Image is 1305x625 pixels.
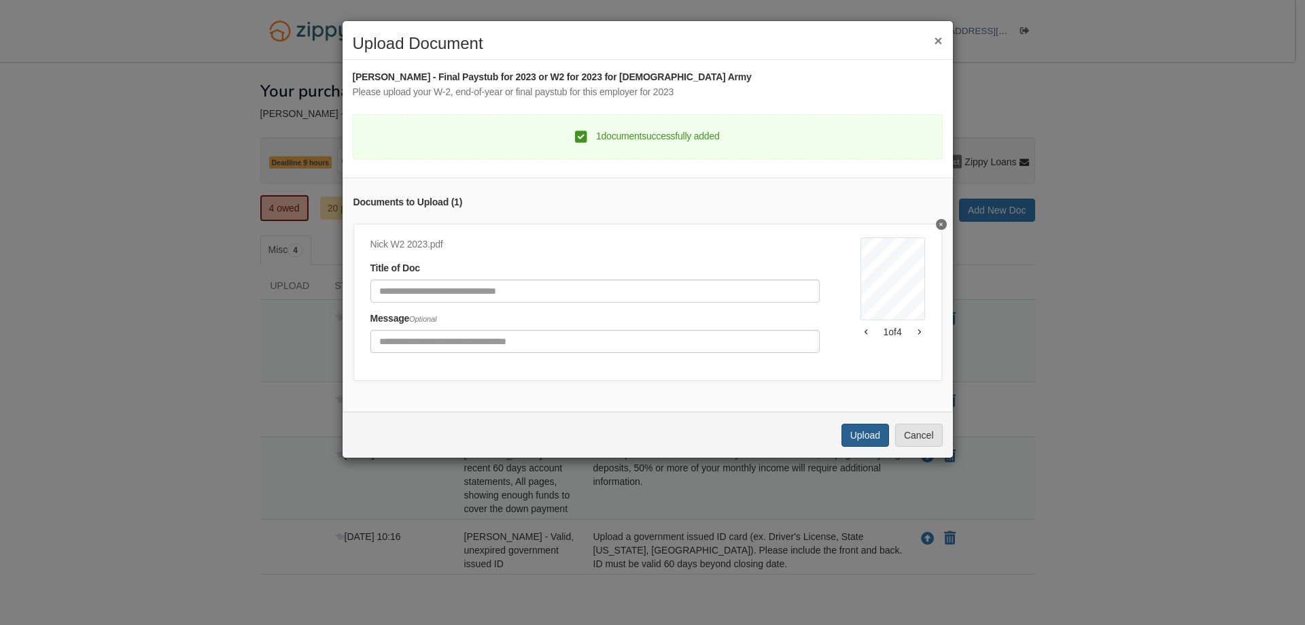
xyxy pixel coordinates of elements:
button: Cancel [895,424,943,447]
button: Delete undefined [936,219,947,230]
h2: Upload Document [353,35,943,52]
span: Optional [409,315,436,323]
div: [PERSON_NAME] - Final Paystub for 2023 or W2 for 2023 for [DEMOGRAPHIC_DATA] Army [353,70,943,85]
div: 1 document successfully added [575,129,719,144]
label: Message [370,311,437,326]
div: 1 of 4 [860,325,925,339]
label: Title of Doc [370,261,420,276]
input: Include any comments on this document [370,330,820,353]
input: Document Title [370,280,820,303]
div: Nick W2 2023.pdf [370,237,820,252]
div: Please upload your W-2, end-of-year or final paystub for this employer for 2023 [353,85,943,100]
button: Upload [841,424,889,447]
button: × [934,33,942,48]
div: Documents to Upload ( 1 ) [353,195,942,210]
